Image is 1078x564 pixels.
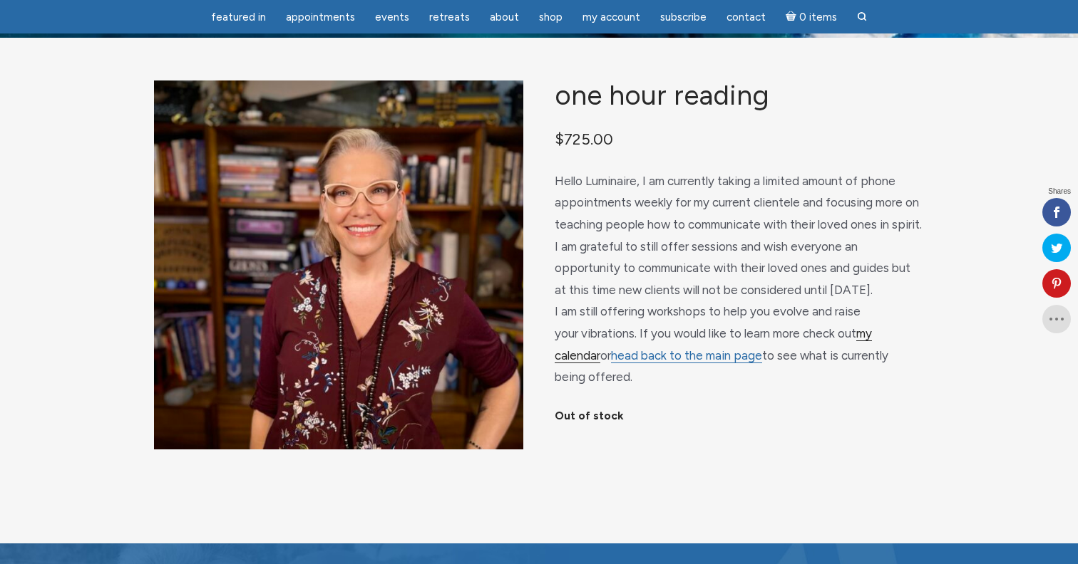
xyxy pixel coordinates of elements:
span: Shop [539,11,563,23]
a: Contact [718,4,774,31]
span: featured in [211,11,266,23]
a: Events [366,4,418,31]
a: head back to the main page [611,348,762,363]
span: Appointments [286,11,355,23]
span: Retreats [429,11,470,23]
span: Contact [727,11,766,23]
a: Appointments [277,4,364,31]
span: 0 items [799,12,837,23]
h1: One Hour Reading [555,80,924,111]
p: Out of stock [555,405,924,427]
i: Cart [786,11,799,23]
a: Cart0 items [777,2,846,31]
a: Subscribe [652,4,715,31]
a: Retreats [421,4,478,31]
span: My Account [582,11,640,23]
bdi: 725.00 [555,130,613,148]
span: Hello Luminaire, I am currently taking a limited amount of phone appointments weekly for my curre... [555,174,922,384]
span: Subscribe [660,11,707,23]
a: About [481,4,528,31]
img: One Hour Reading [154,80,523,449]
a: My Account [574,4,649,31]
a: my calendar [555,326,872,363]
span: Events [375,11,409,23]
a: featured in [202,4,274,31]
a: Shop [530,4,571,31]
span: $ [555,130,564,148]
span: About [490,11,519,23]
span: Shares [1048,188,1071,195]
